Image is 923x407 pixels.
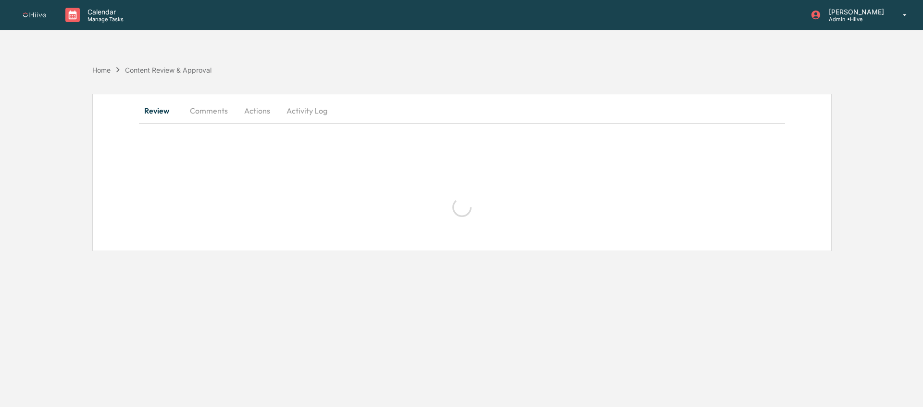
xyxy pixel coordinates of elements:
[125,66,212,74] div: Content Review & Approval
[23,13,46,18] img: logo
[92,66,111,74] div: Home
[236,99,279,122] button: Actions
[821,8,889,16] p: [PERSON_NAME]
[279,99,335,122] button: Activity Log
[139,99,785,122] div: secondary tabs example
[139,99,182,122] button: Review
[80,16,128,23] p: Manage Tasks
[182,99,236,122] button: Comments
[821,16,889,23] p: Admin • Hiive
[80,8,128,16] p: Calendar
